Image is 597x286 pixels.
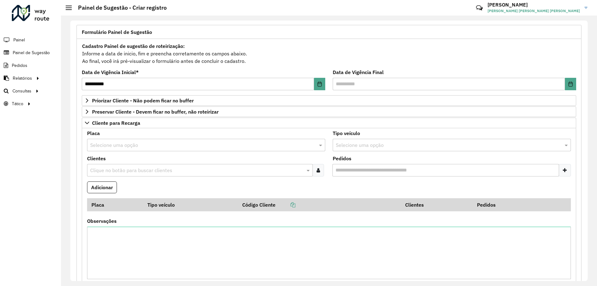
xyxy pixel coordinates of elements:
label: Observações [87,217,117,225]
span: Painel [13,37,25,43]
label: Pedidos [333,155,351,162]
th: Placa [87,198,143,211]
a: Copiar [275,202,295,208]
span: Priorizar Cliente - Não podem ficar no buffer [92,98,194,103]
a: Priorizar Cliente - Não podem ficar no buffer [82,95,576,106]
span: Relatórios [13,75,32,82]
span: Painel de Sugestão [13,49,50,56]
button: Adicionar [87,181,117,193]
label: Tipo veículo [333,129,360,137]
span: Preservar Cliente - Devem ficar no buffer, não roteirizar [92,109,219,114]
span: Formulário Painel de Sugestão [82,30,152,35]
button: Choose Date [565,78,576,90]
a: Preservar Cliente - Devem ficar no buffer, não roteirizar [82,106,576,117]
th: Tipo veículo [143,198,238,211]
label: Data de Vigência Final [333,68,384,76]
th: Clientes [401,198,473,211]
a: Contato Rápido [473,1,486,15]
span: Tático [12,101,23,107]
span: Pedidos [12,62,27,69]
span: Consultas [12,88,31,94]
h2: Painel de Sugestão - Criar registro [72,4,167,11]
th: Pedidos [473,198,544,211]
h3: [PERSON_NAME] [488,2,580,8]
div: Informe a data de inicio, fim e preencha corretamente os campos abaixo. Ao final, você irá pré-vi... [82,42,576,65]
label: Placa [87,129,100,137]
th: Código Cliente [238,198,401,211]
label: Data de Vigência Inicial [82,68,139,76]
a: Cliente para Recarga [82,118,576,128]
strong: Cadastro Painel de sugestão de roteirização: [82,43,185,49]
button: Choose Date [314,78,325,90]
span: [PERSON_NAME] [PERSON_NAME] [PERSON_NAME] [488,8,580,14]
span: Cliente para Recarga [92,120,140,125]
label: Clientes [87,155,106,162]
